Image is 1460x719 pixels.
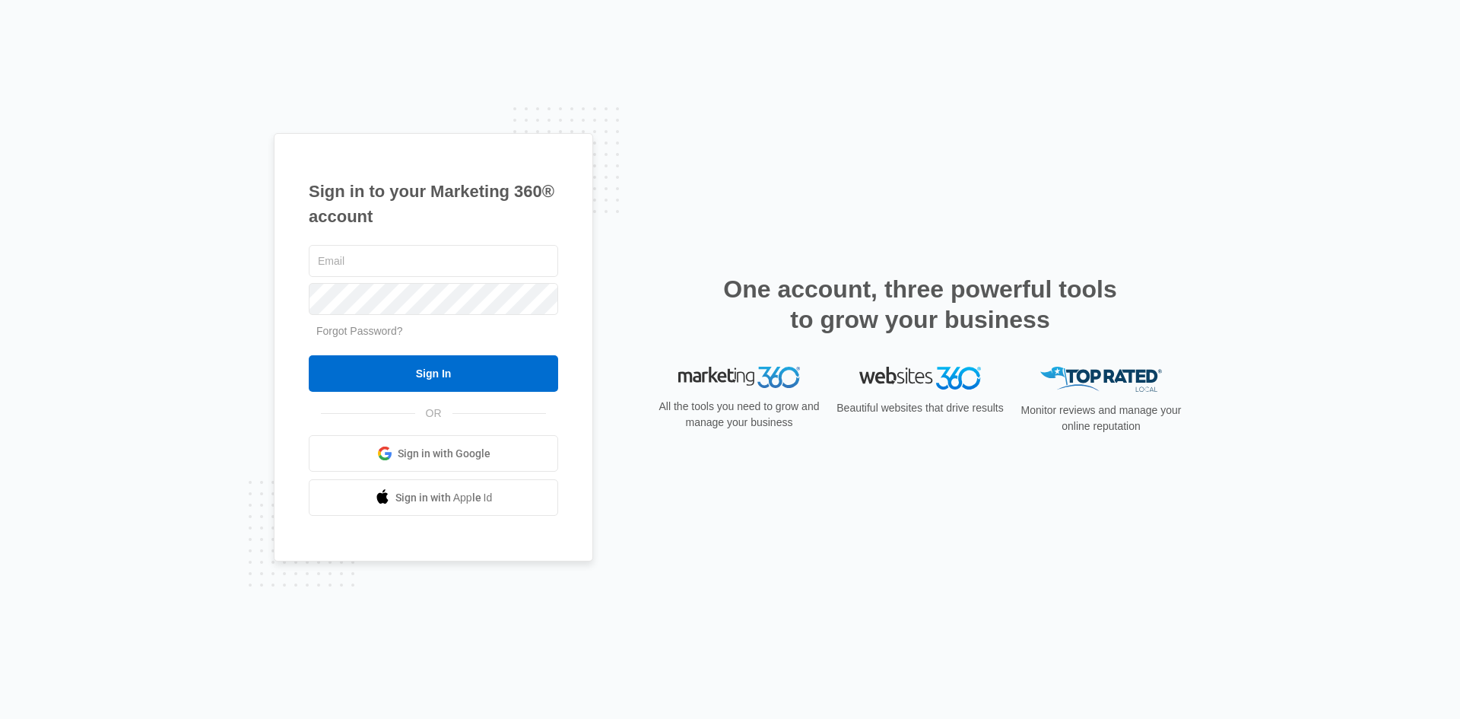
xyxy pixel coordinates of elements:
[309,179,558,229] h1: Sign in to your Marketing 360® account
[309,245,558,277] input: Email
[309,355,558,392] input: Sign In
[398,446,490,462] span: Sign in with Google
[316,325,403,337] a: Forgot Password?
[309,479,558,516] a: Sign in with Apple Id
[1040,367,1162,392] img: Top Rated Local
[654,399,824,431] p: All the tools you need to grow and manage your business
[395,490,493,506] span: Sign in with Apple Id
[678,367,800,388] img: Marketing 360
[309,435,558,472] a: Sign in with Google
[859,367,981,389] img: Websites 360
[1016,402,1186,434] p: Monitor reviews and manage your online reputation
[415,406,452,422] span: OR
[835,400,1005,416] p: Beautiful websites that drive results
[719,274,1122,335] h2: One account, three powerful tools to grow your business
